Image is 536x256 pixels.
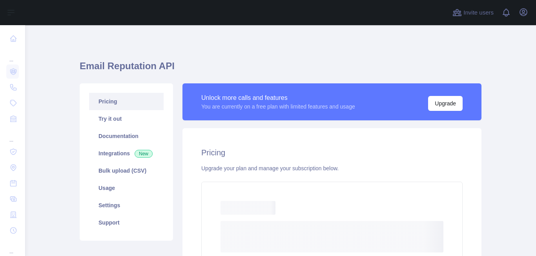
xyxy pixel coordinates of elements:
[80,60,481,79] h1: Email Reputation API
[201,93,355,103] div: Unlock more calls and features
[89,127,164,145] a: Documentation
[451,6,495,19] button: Invite users
[89,93,164,110] a: Pricing
[89,197,164,214] a: Settings
[89,162,164,179] a: Bulk upload (CSV)
[201,103,355,111] div: You are currently on a free plan with limited features and usage
[201,164,463,172] div: Upgrade your plan and manage your subscription below.
[6,47,19,63] div: ...
[428,96,463,111] button: Upgrade
[6,239,19,255] div: ...
[89,214,164,231] a: Support
[89,145,164,162] a: Integrations New
[463,8,494,17] span: Invite users
[135,150,153,158] span: New
[89,179,164,197] a: Usage
[6,127,19,143] div: ...
[89,110,164,127] a: Try it out
[201,147,463,158] h2: Pricing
